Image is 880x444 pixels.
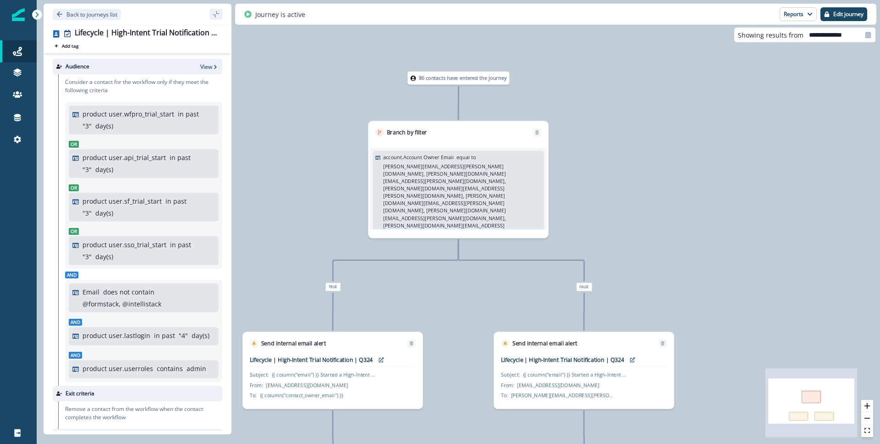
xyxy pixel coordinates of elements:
p: admin [187,364,206,373]
p: Journey is active [255,10,305,19]
p: contains [157,364,183,373]
button: fit view [861,425,873,437]
span: And [65,272,78,278]
div: 86 contacts have entered the journey [391,72,526,84]
p: day(s) [95,252,113,261]
div: Send internal email alertRemoveLifecycle | High-Intent Trial Notification | Q324previewSubject:{{... [242,332,423,409]
span: True [325,283,341,291]
p: Exit criteria [66,389,94,398]
button: zoom out [861,412,873,425]
p: [EMAIL_ADDRESS][DOMAIN_NAME] [517,381,599,388]
p: {{ column("email") }} Started a High-Intent Trial [523,371,628,378]
p: " 3 " [82,121,92,131]
button: Reports [780,7,817,21]
p: Subject : [501,371,520,378]
span: And [69,319,82,326]
p: To : [501,392,508,399]
span: Or [69,184,79,191]
p: Email [82,287,99,297]
p: in past [170,153,191,162]
p: [EMAIL_ADDRESS][DOMAIN_NAME] [266,381,348,388]
p: [PERSON_NAME][EMAIL_ADDRESS][PERSON_NAME][DOMAIN_NAME], [PERSON_NAME][DOMAIN_NAME][EMAIL_ADDRESS]... [383,163,539,384]
p: Remove a contact from the workflow when the contact completes the workflow [65,405,222,422]
p: " 3 " [82,165,92,174]
span: Or [69,228,79,235]
p: Lifecycle | High-Intent Trial Notification | Q324 [250,355,373,364]
p: {{ column("contact_owner_email") }} [260,392,343,399]
div: False [517,283,651,291]
p: equal to [456,154,476,161]
div: Branch by filterRemoveaccount.Account Owner Emailequal to [PERSON_NAME][EMAIL_ADDRESS][PERSON_NAM... [368,121,549,238]
p: in past [165,196,187,206]
p: Subject : [250,371,269,378]
button: zoom in [861,400,873,412]
p: product user.lastlogin [82,331,150,340]
p: product user.api_trial_start [82,153,166,162]
p: From : [501,381,514,388]
p: Send internal email alert [512,339,577,347]
p: account.Account Owner Email [383,154,454,161]
p: day(s) [95,121,113,131]
p: product user.sso_trial_start [82,240,166,250]
p: Edit journey [833,11,863,17]
g: Edge from e09959bc-d30e-4672-bde9-4848d3f4e3f4 to node-edge-label1eed16f8-09c5-4a05-b582-38e9b04c... [333,239,458,281]
p: From : [250,381,263,388]
button: Edit journey [820,7,867,21]
p: day(s) [95,165,113,174]
p: " 3 " [82,208,92,218]
p: View [200,63,212,71]
p: product user.userroles [82,364,153,373]
p: Add tag [62,43,78,49]
p: Lifecycle | High-Intent Trial Notification | Q324 [501,355,624,364]
p: To : [250,392,257,399]
p: in past [154,331,175,340]
div: True [265,283,400,291]
button: Add tag [53,42,80,50]
p: Consider a contact for the workflow only if they meet the following criteria [65,78,222,94]
p: product user.wfpro_trial_start [82,109,174,119]
button: sidebar collapse toggle [209,9,222,20]
p: " 3 " [82,252,92,261]
p: Send internal email alert [261,339,326,347]
p: " 4 " [179,331,188,340]
p: Branch by filter [387,128,427,136]
p: {{ column("email") }} Started a High-Intent Trial [272,371,377,378]
button: Go back [53,9,121,20]
p: 86 contacts have entered the journey [419,74,507,82]
div: Send internal email alertRemoveLifecycle | High-Intent Trial Notification | Q324previewSubject:{{... [494,332,674,409]
button: preview [627,355,638,365]
p: day(s) [95,208,113,218]
span: Or [69,141,79,148]
span: False [576,283,592,291]
p: [PERSON_NAME][EMAIL_ADDRESS][PERSON_NAME][DOMAIN_NAME] [511,392,616,399]
p: in past [170,240,191,250]
p: day(s) [192,331,209,340]
img: Inflection [12,8,25,21]
button: preview [375,355,387,365]
p: Audience [66,62,89,71]
button: View [200,63,219,71]
p: in past [178,109,199,119]
p: product user.sf_trial_start [82,196,162,206]
p: Showing results from [738,30,803,40]
p: does not contain [103,287,154,297]
span: And [69,352,82,359]
p: Back to journeys list [66,11,117,18]
p: @formstack, @intellistack [82,299,161,309]
div: Lifecycle | High-Intent Trial Notification | Q324 [75,28,219,39]
g: Edge from e09959bc-d30e-4672-bde9-4848d3f4e3f4 to node-edge-labele2c3cf25-1788-4853-a1f8-31c76dca... [458,239,584,281]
